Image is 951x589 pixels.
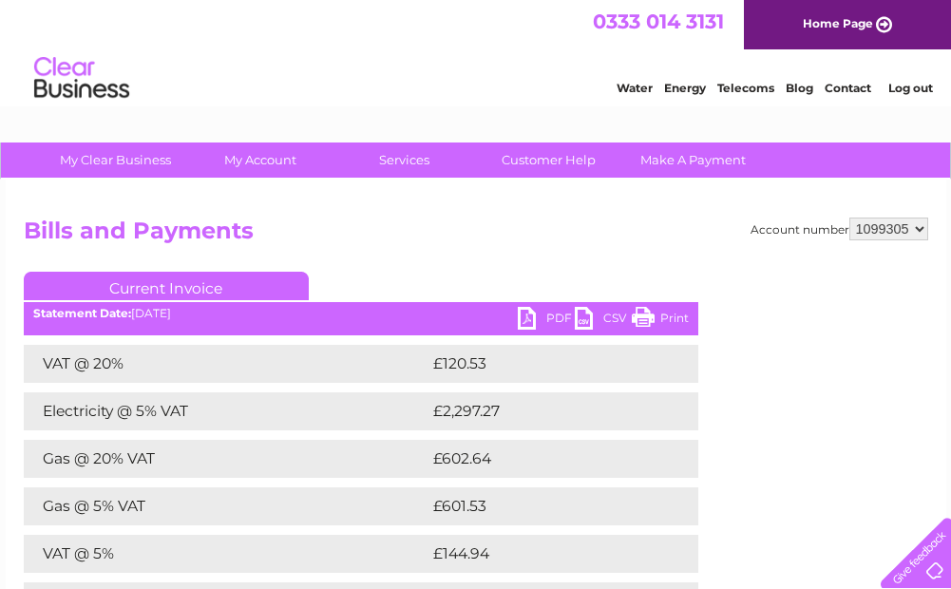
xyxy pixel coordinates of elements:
a: PDF [518,307,575,334]
a: 0333 014 3131 [593,9,724,33]
td: £601.53 [428,487,663,525]
a: Print [632,307,689,334]
a: Water [617,81,653,95]
a: My Account [181,142,338,178]
td: £120.53 [428,345,663,383]
td: £144.94 [428,535,664,573]
a: Services [326,142,483,178]
img: logo.png [33,49,130,107]
a: Telecoms [717,81,774,95]
a: CSV [575,307,632,334]
td: VAT @ 20% [24,345,428,383]
td: Electricity @ 5% VAT [24,392,428,430]
h2: Bills and Payments [24,218,928,254]
div: Account number [751,218,928,240]
a: Blog [786,81,813,95]
td: £602.64 [428,440,665,478]
a: Make A Payment [615,142,771,178]
b: Statement Date: [33,306,131,320]
div: Clear Business is a trading name of Verastar Limited (registered in [GEOGRAPHIC_DATA] No. 3667643... [28,10,925,92]
td: VAT @ 5% [24,535,428,573]
div: [DATE] [24,307,698,320]
a: Log out [888,81,933,95]
a: Current Invoice [24,272,309,300]
a: Contact [825,81,871,95]
td: Gas @ 5% VAT [24,487,428,525]
a: Energy [664,81,706,95]
a: Customer Help [470,142,627,178]
td: £2,297.27 [428,392,668,430]
td: Gas @ 20% VAT [24,440,428,478]
a: My Clear Business [37,142,194,178]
